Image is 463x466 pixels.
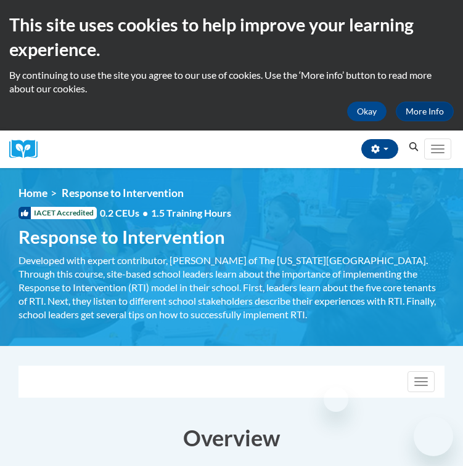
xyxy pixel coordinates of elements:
span: • [142,207,148,219]
button: Search [404,140,423,155]
h3: Overview [18,422,445,453]
span: 0.2 CEUs [100,206,231,220]
div: Developed with expert contributor, [PERSON_NAME] of The [US_STATE][GEOGRAPHIC_DATA]. Through this... [18,254,444,321]
span: Response to Intervention [18,226,225,247]
span: IACET Accredited [18,207,97,219]
a: Home [18,187,47,199]
iframe: Close message [324,387,348,412]
span: Response to Intervention [62,187,184,199]
h2: This site uses cookies to help improve your learning experience. [9,12,454,62]
button: Okay [347,102,387,121]
button: Account Settings [361,139,398,159]
p: By continuing to use the site you agree to our use of cookies. Use the ‘More info’ button to read... [9,68,454,95]
iframe: Button to launch messaging window [414,417,453,456]
a: Cox Campus [9,140,46,159]
a: More Info [396,102,454,121]
span: 1.5 Training Hours [151,207,231,219]
div: Main menu [423,131,454,168]
img: Logo brand [9,140,46,159]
